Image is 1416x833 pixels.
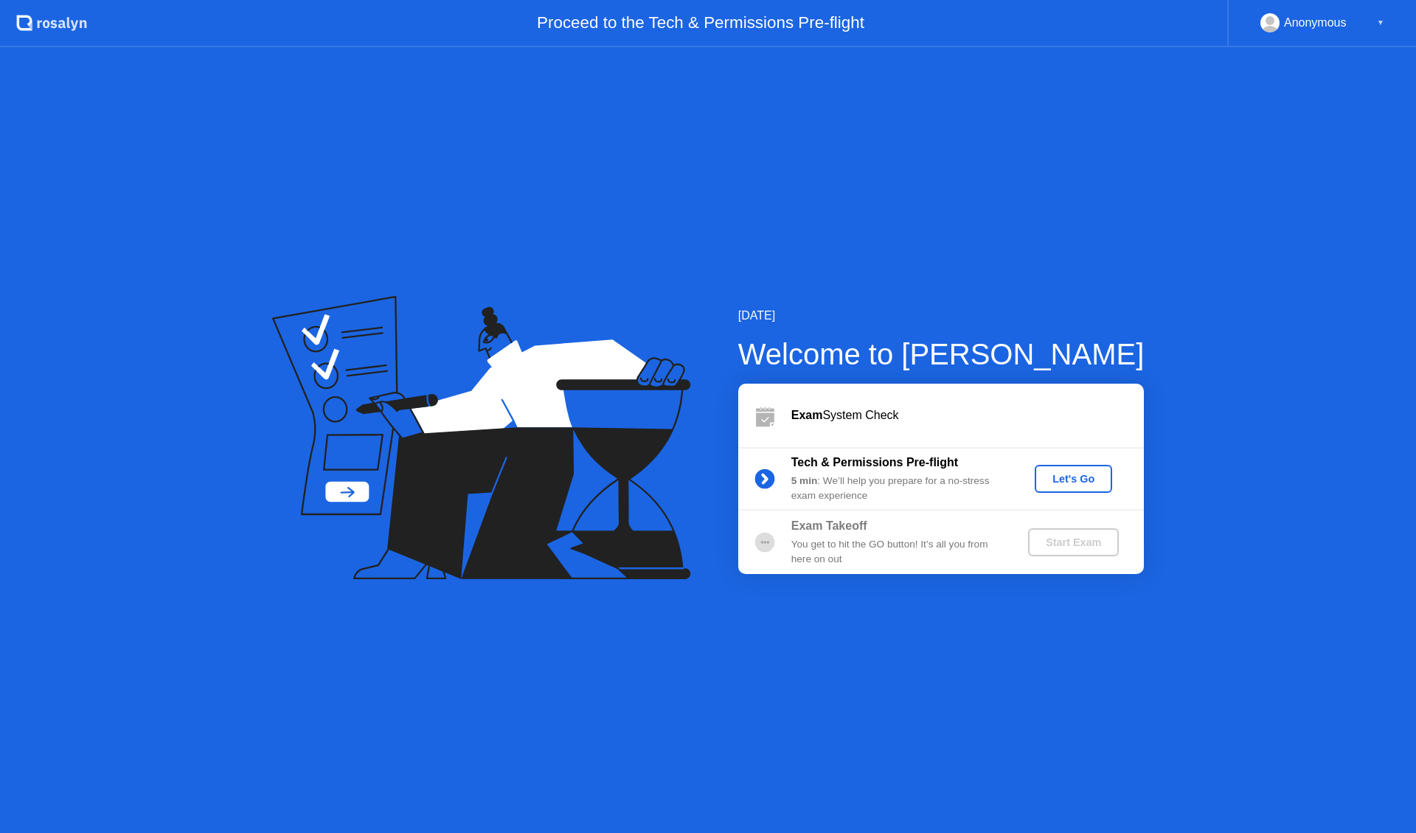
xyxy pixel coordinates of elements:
div: System Check [791,407,1144,424]
div: [DATE] [738,307,1145,325]
b: 5 min [791,475,818,486]
div: ▼ [1377,13,1384,32]
div: You get to hit the GO button! It’s all you from here on out [791,537,1004,567]
b: Tech & Permissions Pre-flight [791,456,958,469]
div: Start Exam [1034,536,1113,548]
b: Exam [791,409,823,421]
div: Anonymous [1284,13,1347,32]
div: : We’ll help you prepare for a no-stress exam experience [791,474,1004,504]
div: Welcome to [PERSON_NAME] [738,332,1145,376]
button: Start Exam [1028,528,1119,556]
b: Exam Takeoff [791,519,867,532]
button: Let's Go [1035,465,1112,493]
div: Let's Go [1041,473,1106,485]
